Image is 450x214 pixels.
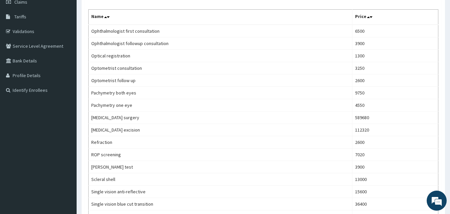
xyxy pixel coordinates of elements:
[89,10,352,25] th: Name
[352,74,438,87] td: 2600
[89,173,352,186] td: Scleral shell
[352,149,438,161] td: 7020
[89,149,352,161] td: ROP screening
[109,3,125,19] div: Minimize live chat window
[352,136,438,149] td: 2600
[352,173,438,186] td: 13000
[89,37,352,50] td: Ophthalmologist followup consultation
[89,186,352,198] td: Single vision anti-reflective
[89,161,352,173] td: [PERSON_NAME] test
[352,161,438,173] td: 3900
[14,14,26,20] span: Tariffs
[352,198,438,210] td: 36400
[89,74,352,87] td: Optometrist follow up
[89,99,352,112] td: Pachymetry one eye
[89,50,352,62] td: Optical registration
[89,87,352,99] td: Pachymetry both eyes
[89,136,352,149] td: Refraction
[352,50,438,62] td: 1300
[39,64,92,132] span: We're online!
[3,143,127,166] textarea: Type your message and hit 'Enter'
[89,198,352,210] td: Single vision blue cut transition
[352,112,438,124] td: 589680
[352,186,438,198] td: 15600
[89,112,352,124] td: [MEDICAL_DATA] surgery
[352,37,438,50] td: 3900
[89,62,352,74] td: Optometrist consultation
[12,33,27,50] img: d_794563401_company_1708531726252_794563401
[352,124,438,136] td: 112320
[352,62,438,74] td: 3250
[352,87,438,99] td: 9750
[352,25,438,37] td: 6500
[352,10,438,25] th: Price
[35,37,112,46] div: Chat with us now
[89,124,352,136] td: [MEDICAL_DATA] excision
[89,25,352,37] td: Ophthalmologist first consultation
[352,99,438,112] td: 4550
